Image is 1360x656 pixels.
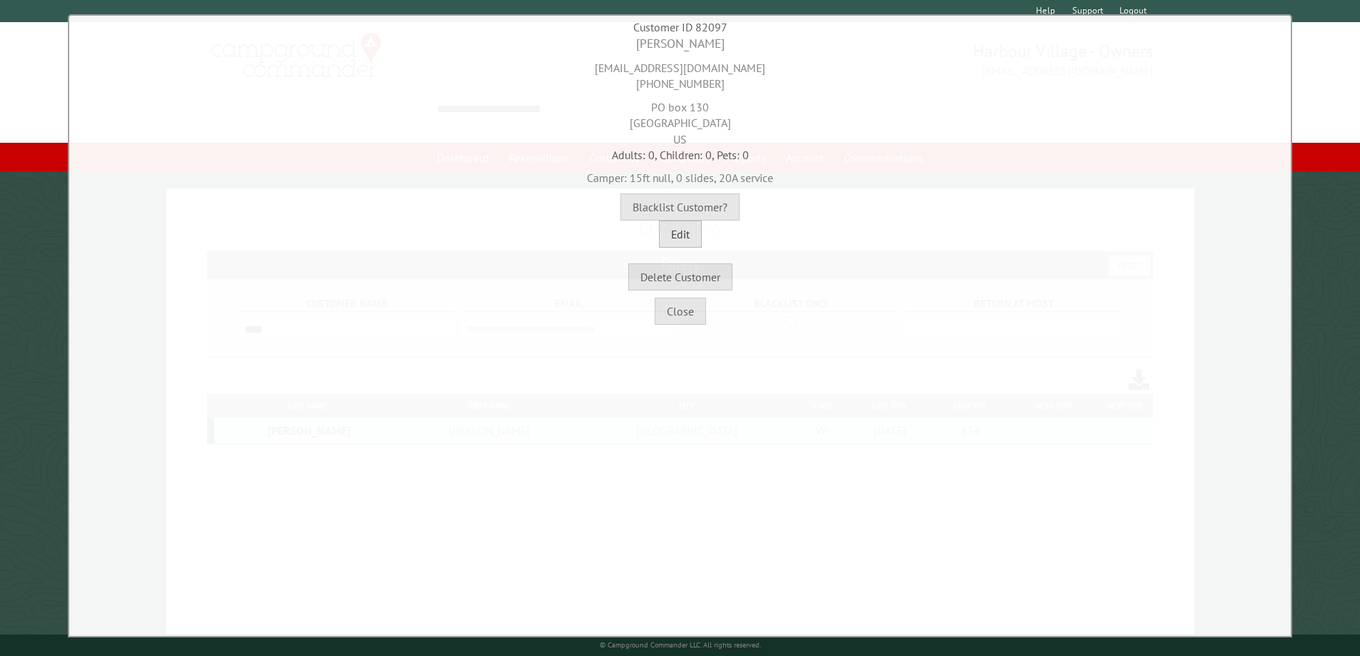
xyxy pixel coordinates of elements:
[73,19,1287,35] div: Customer ID 82097
[73,163,1287,186] div: Camper: 15ft null, 0 slides, 20A service
[73,92,1287,147] div: PO box 130 [GEOGRAPHIC_DATA] US
[655,298,706,325] button: Close
[620,193,740,221] button: Blacklist Customer?
[600,640,761,650] small: © Campground Commander LLC. All rights reserved.
[73,53,1287,92] div: [EMAIL_ADDRESS][DOMAIN_NAME] [PHONE_NUMBER]
[659,221,702,248] button: Edit
[73,147,1287,163] div: Adults: 0, Children: 0, Pets: 0
[73,35,1287,53] div: [PERSON_NAME]
[628,263,732,291] button: Delete Customer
